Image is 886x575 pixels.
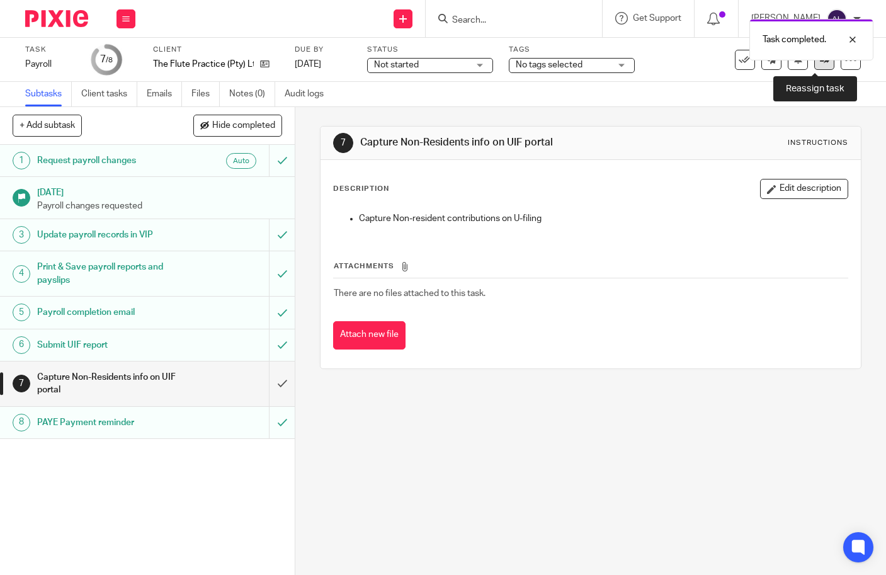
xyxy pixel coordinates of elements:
button: Hide completed [193,115,282,136]
h1: Request payroll changes [37,151,183,170]
a: Subtasks [25,82,72,106]
span: No tags selected [516,60,582,69]
h1: Payroll completion email [37,303,183,322]
div: 7 [13,375,30,392]
div: 1 [13,152,30,169]
div: 3 [13,226,30,244]
h1: Print & Save payroll reports and payslips [37,258,183,290]
span: Not started [374,60,419,69]
div: 5 [13,304,30,321]
h1: Update payroll records in VIP [37,225,183,244]
h1: Capture Non-Residents info on UIF portal [360,136,618,149]
a: Emails [147,82,182,106]
p: Payroll changes requested [37,200,282,212]
small: /8 [106,57,113,64]
a: Files [191,82,220,106]
div: 4 [13,265,30,283]
a: Client tasks [81,82,137,106]
div: Payroll [25,58,76,71]
span: There are no files attached to this task. [334,289,486,298]
span: Attachments [334,263,394,270]
div: 8 [13,414,30,431]
a: Audit logs [285,82,333,106]
h1: Submit UIF report [37,336,183,355]
span: [DATE] [295,60,321,69]
h1: PAYE Payment reminder [37,413,183,432]
div: 6 [13,336,30,354]
label: Client [153,45,279,55]
div: 7 [100,52,113,67]
label: Due by [295,45,351,55]
span: Hide completed [212,121,275,131]
a: Notes (0) [229,82,275,106]
img: Pixie [25,10,88,27]
p: Description [333,184,389,194]
label: Status [367,45,493,55]
p: Task completed. [763,33,826,46]
div: 7 [333,133,353,153]
button: Attach new file [333,321,406,350]
button: Edit description [760,179,848,199]
button: + Add subtask [13,115,82,136]
p: The Flute Practice (Pty) Ltd [153,58,254,71]
h1: Capture Non-Residents info on UIF portal [37,368,183,400]
img: svg%3E [827,9,847,29]
label: Task [25,45,76,55]
div: Auto [226,153,256,169]
div: Instructions [788,138,848,148]
h1: [DATE] [37,183,282,199]
p: Capture Non-resident contributions on U-filing [359,212,848,225]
